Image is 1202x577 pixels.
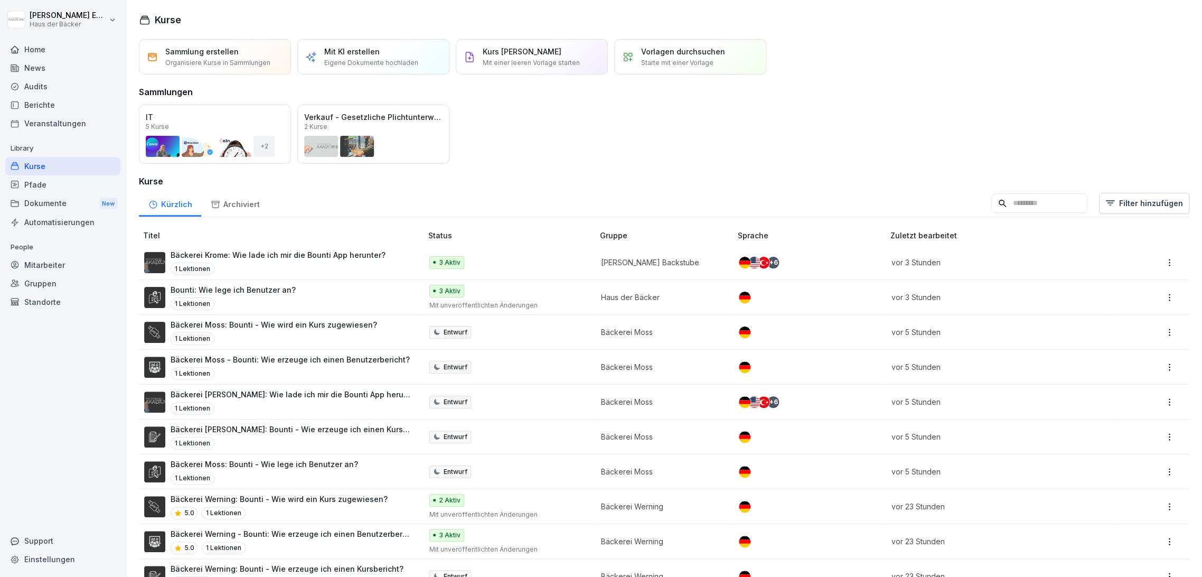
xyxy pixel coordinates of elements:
[297,105,449,164] a: Verkauf - Gesetzliche Plichtunterweisungen2 Kurse
[144,322,165,343] img: pkjk7b66iy5o0dy6bqgs99sq.png
[891,466,1101,477] p: vor 5 Stunden
[758,396,769,408] img: tr.svg
[171,402,214,415] p: 1 Lektionen
[144,252,165,273] img: s78w77shk91l4aeybtorc9h7.png
[641,46,725,57] p: Vorlagen durchsuchen
[5,293,120,311] a: Standorte
[600,230,734,241] p: Gruppe
[758,257,769,268] img: tr.svg
[5,77,120,96] a: Audits
[748,396,760,408] img: us.svg
[165,46,239,57] p: Sammlung erstellen
[739,501,750,513] img: de.svg
[890,230,1113,241] p: Zuletzt bearbeitet
[739,431,750,443] img: de.svg
[748,257,760,268] img: us.svg
[171,284,296,295] p: Bounti: Wie lege ich Benutzer an?
[165,58,270,68] p: Organisiere Kurse in Sammlungen
[5,194,120,213] div: Dokumente
[184,508,194,518] p: 5.0
[171,528,411,539] p: Bäckerei Werning - Bounti: Wie erzeuge ich einen Benutzerbericht?
[5,140,120,157] p: Library
[444,432,467,442] p: Entwurf
[139,105,291,164] a: IT5 Kurse+2
[253,136,275,157] div: + 2
[144,531,165,552] img: h0ir0warzjvm1vzjfykkf11s.png
[171,297,214,310] p: 1 Lektionen
[444,467,467,477] p: Entwurf
[202,542,246,554] p: 1 Lektionen
[601,501,721,512] p: Bäckerei Werning
[601,466,721,477] p: Bäckerei Moss
[891,292,1101,303] p: vor 3 Stunden
[171,472,214,485] p: 1 Lektionen
[483,58,580,68] p: Mit einer leeren Vorlage starten
[444,362,467,372] p: Entwurf
[202,507,246,519] p: 1 Lektionen
[171,263,214,275] p: 1 Lektionen
[891,361,1101,373] p: vor 5 Stunden
[429,545,583,554] p: Mit unveröffentlichten Änderungen
[739,327,750,338] img: de.svg
[143,230,424,241] p: Titel
[139,86,193,98] h3: Sammlungen
[5,175,120,194] a: Pfade
[5,532,120,550] div: Support
[601,327,721,338] p: Bäckerei Moss
[146,124,169,130] p: 5 Kurse
[146,111,284,123] p: IT
[739,466,750,478] img: de.svg
[439,531,461,540] p: 3 Aktiv
[439,258,461,267] p: 3 Aktiv
[739,257,750,268] img: de.svg
[139,175,1189,188] h3: Kurse
[144,357,165,378] img: h0ir0warzjvm1vzjfykkf11s.png
[144,392,165,413] img: s78w77shk91l4aeybtorc9h7.png
[891,536,1101,547] p: vor 23 Stunden
[601,361,721,373] p: Bäckerei Moss
[171,389,411,400] p: Bäckerei [PERSON_NAME]: Wie lade ich mir die Bounti App herunter?
[171,459,358,470] p: Bäckerei Moss: Bounti - Wie lege ich Benutzer an?
[201,190,269,217] a: Archiviert
[324,46,380,57] p: Mit KI erstellen
[171,424,411,435] p: Bäckerei [PERSON_NAME]: Bounti - Wie erzeuge ich einen Kursbericht?
[739,396,750,408] img: de.svg
[5,96,120,114] a: Berichte
[171,563,403,574] p: Bäckerei Werning: Bounti - Wie erzeuge ich einen Kursbericht?
[155,13,181,27] h1: Kurse
[428,230,596,241] p: Status
[5,274,120,293] a: Gruppen
[601,536,721,547] p: Bäckerei Werning
[483,46,561,57] p: Kurs [PERSON_NAME]
[171,437,214,450] p: 1 Lektionen
[5,550,120,569] a: Einstellungen
[444,328,467,337] p: Entwurf
[891,396,1101,407] p: vor 5 Stunden
[891,431,1101,442] p: vor 5 Stunden
[30,21,107,28] p: Haus der Bäcker
[171,319,377,330] p: Bäckerei Moss: Bounti - Wie wird ein Kurs zugewiesen?
[5,114,120,133] div: Veranstaltungen
[739,361,750,373] img: de.svg
[601,257,721,268] p: [PERSON_NAME] Backstube
[429,301,583,310] p: Mit unveröffentlichten Änderungen
[99,198,117,210] div: New
[767,257,779,268] div: + 6
[739,536,750,547] img: de.svg
[739,292,750,303] img: de.svg
[139,190,201,217] a: Kürzlich
[439,496,461,505] p: 2 Aktiv
[304,111,443,123] p: Verkauf - Gesetzliche Plichtunterweisungen
[601,431,721,442] p: Bäckerei Moss
[738,230,886,241] p: Sprache
[439,286,461,296] p: 3 Aktiv
[171,367,214,380] p: 1 Lektionen
[5,157,120,175] div: Kurse
[5,256,120,274] a: Mitarbeiter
